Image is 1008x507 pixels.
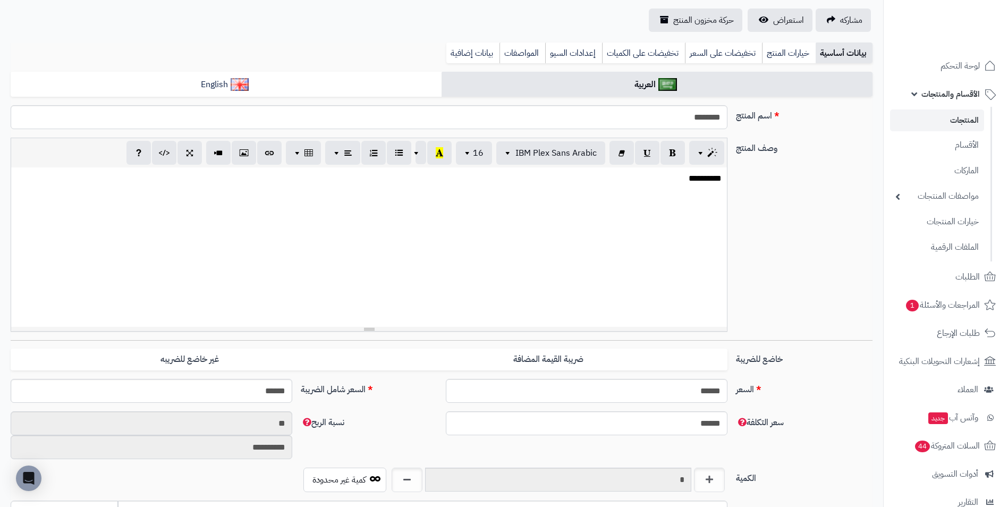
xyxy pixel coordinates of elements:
[732,468,877,485] label: الكمية
[890,109,984,131] a: المنتجات
[816,9,871,32] a: مشاركه
[890,185,984,208] a: مواصفات المنتجات
[890,210,984,233] a: خيارات المنتجات
[890,405,1002,430] a: وآتس آبجديد
[473,147,484,159] span: 16
[899,354,980,369] span: إشعارات التحويلات البنكية
[773,14,804,27] span: استعراض
[602,43,685,64] a: تخفيضات على الكميات
[840,14,862,27] span: مشاركه
[816,43,873,64] a: بيانات أساسية
[231,78,249,91] img: English
[545,43,602,64] a: إعدادات السيو
[496,141,605,165] button: IBM Plex Sans Arabic
[442,72,873,98] a: العربية
[890,349,1002,374] a: إشعارات التحويلات البنكية
[890,377,1002,402] a: العملاء
[890,236,984,259] a: الملفات الرقمية
[928,412,948,424] span: جديد
[927,410,978,425] span: وآتس آب
[915,441,930,452] span: 44
[890,53,1002,79] a: لوحة التحكم
[890,159,984,182] a: الماركات
[515,147,597,159] span: IBM Plex Sans Arabic
[732,138,877,155] label: وصف المنتج
[673,14,734,27] span: حركة مخزون المنتج
[890,320,1002,346] a: طلبات الإرجاع
[905,298,980,312] span: المراجعات والأسئلة
[499,43,545,64] a: المواصفات
[649,9,742,32] a: حركة مخزون المنتج
[732,105,877,122] label: اسم المنتج
[748,9,812,32] a: استعراض
[732,349,877,366] label: خاضع للضريبة
[890,134,984,157] a: الأقسام
[890,292,1002,318] a: المراجعات والأسئلة1
[914,438,980,453] span: السلات المتروكة
[736,416,784,429] span: سعر التكلفة
[906,300,919,311] span: 1
[11,72,442,98] a: English
[921,87,980,102] span: الأقسام والمنتجات
[932,467,978,481] span: أدوات التسويق
[369,349,727,370] label: ضريبة القيمة المضافة
[456,141,492,165] button: 16
[958,382,978,397] span: العملاء
[941,58,980,73] span: لوحة التحكم
[11,349,369,370] label: غير خاضع للضريبه
[16,466,41,491] div: Open Intercom Messenger
[890,461,1002,487] a: أدوات التسويق
[658,78,677,91] img: العربية
[732,379,877,396] label: السعر
[297,379,442,396] label: السعر شامل الضريبة
[446,43,499,64] a: بيانات إضافية
[955,269,980,284] span: الطلبات
[937,326,980,341] span: طلبات الإرجاع
[301,416,344,429] span: نسبة الربح
[685,43,762,64] a: تخفيضات على السعر
[890,264,1002,290] a: الطلبات
[890,433,1002,459] a: السلات المتروكة44
[762,43,816,64] a: خيارات المنتج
